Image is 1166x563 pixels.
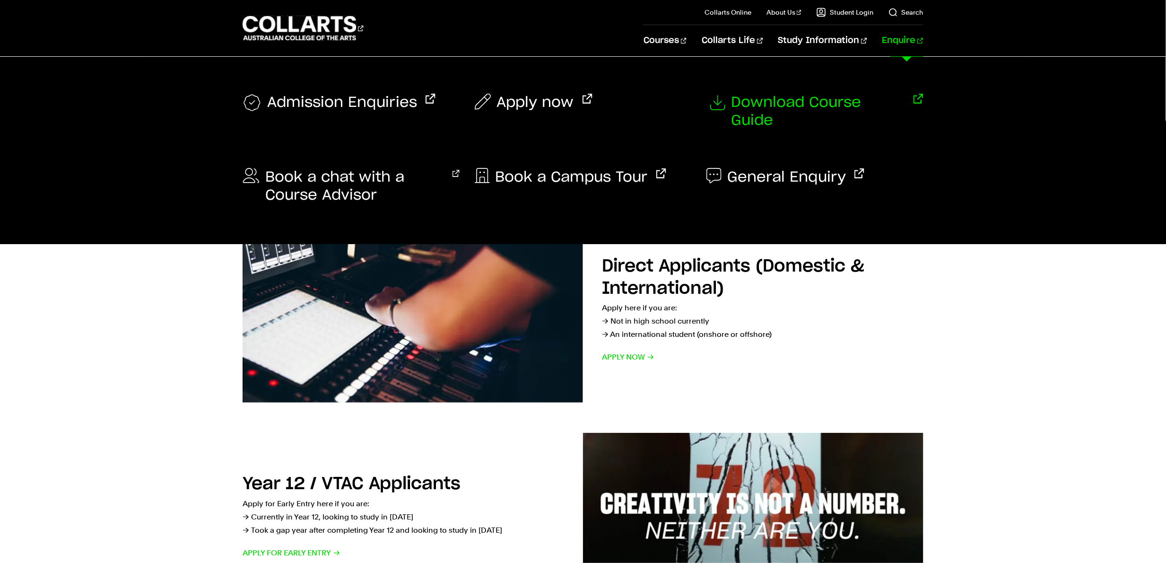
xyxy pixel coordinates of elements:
a: Collarts Online [705,8,751,17]
a: Book a Campus Tour [475,168,666,186]
span: Apply now [602,351,654,364]
div: Go to homepage [243,15,364,42]
span: Book a Campus Tour [496,168,648,186]
span: General Enquiry [727,168,846,186]
a: Download Course Guide [706,94,923,130]
a: Student Login [817,8,873,17]
h2: Direct Applicants (Domestic & International) [602,258,864,297]
span: Apply for Early Entry [243,546,340,560]
a: Direct Applicants (Domestic & International) Apply here if you are:→ Not in high school currently... [243,226,923,403]
span: Download Course Guide [731,94,905,130]
a: General Enquiry [706,168,864,186]
a: Apply now [475,94,592,112]
h2: Year 12 / VTAC Applicants [243,475,461,493]
span: Admission Enquiries [267,94,417,113]
span: Book a chat with a Course Advisor [265,168,444,204]
a: About Us [766,8,801,17]
p: Apply for Early Entry here if you are: → Currently in Year 12, looking to study in [DATE] → Took ... [243,497,564,537]
a: Study Information [778,25,867,56]
a: Admission Enquiries [243,94,435,113]
a: Courses [644,25,687,56]
p: Apply here if you are: → Not in high school currently → An international student (onshore or offs... [602,301,923,341]
span: Apply now [497,94,574,112]
a: Search [888,8,923,17]
a: Collarts Life [702,25,763,56]
a: Book a chat with a Course Advisor [243,168,460,204]
a: Enquire [882,25,923,56]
